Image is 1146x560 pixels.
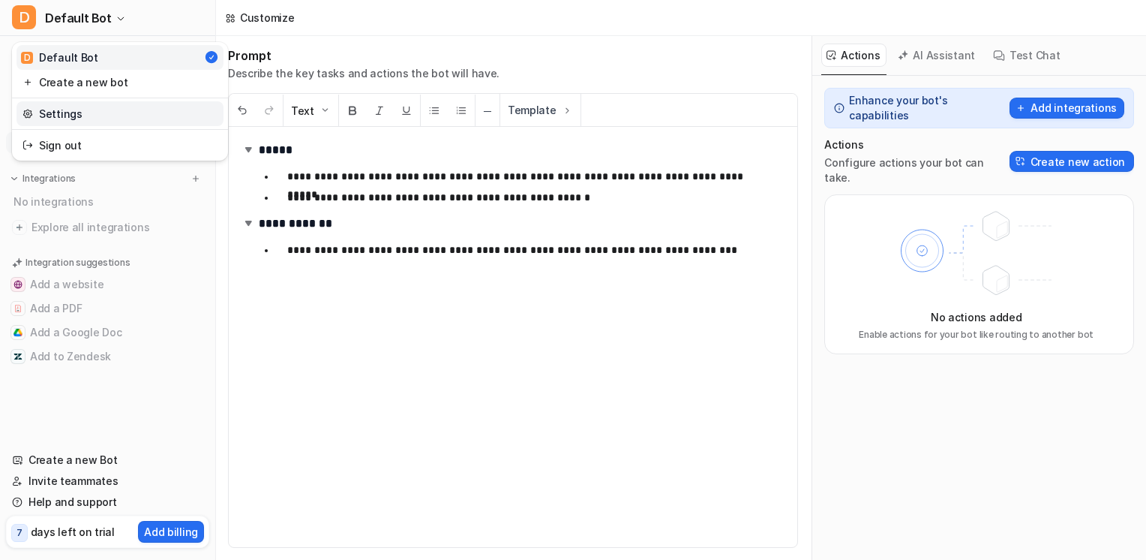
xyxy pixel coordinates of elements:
span: D [12,5,36,29]
span: D [21,52,33,64]
a: Settings [16,101,223,126]
a: Create a new bot [16,70,223,95]
div: DDefault Bot [12,42,228,161]
div: Default Bot [21,50,98,65]
img: reset [22,137,33,153]
a: Sign out [16,133,223,158]
img: reset [22,74,33,90]
span: Default Bot [45,8,112,29]
img: reset [22,106,33,122]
